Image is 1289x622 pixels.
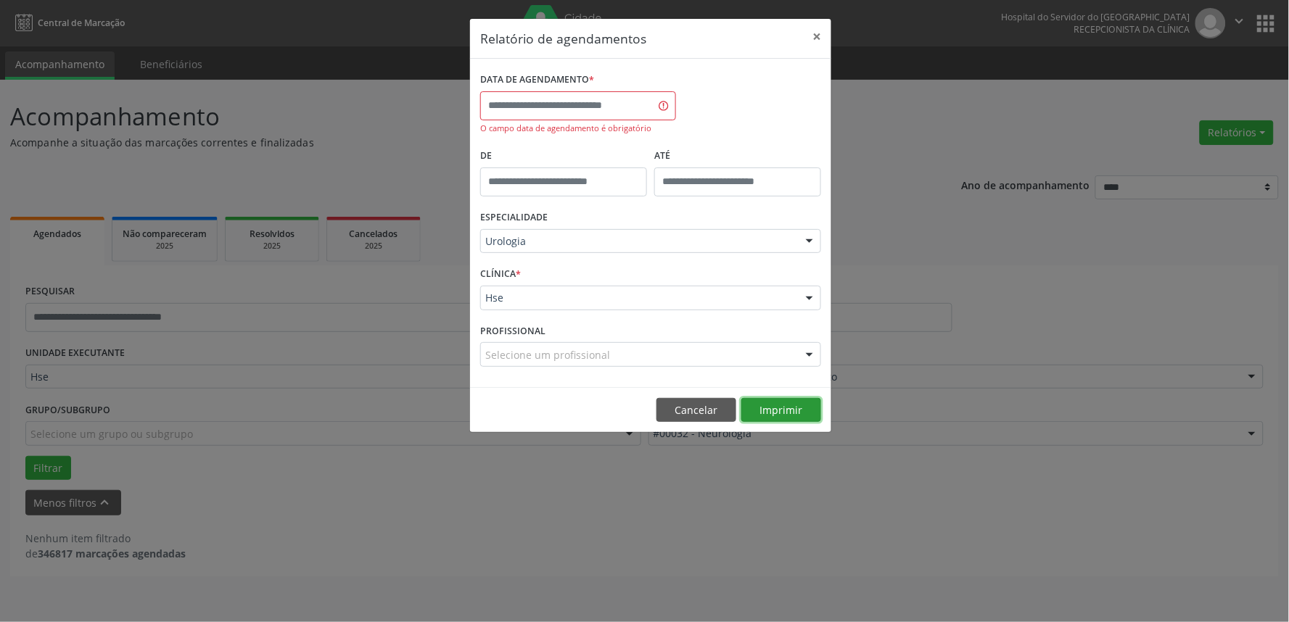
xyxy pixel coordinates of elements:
[480,320,545,343] label: PROFISSIONAL
[480,123,676,135] div: O campo data de agendamento é obrigatório
[485,291,791,305] span: Hse
[741,398,821,423] button: Imprimir
[485,347,610,362] span: Selecione um profissional
[656,398,736,423] button: Cancelar
[654,145,821,167] label: ATÉ
[480,29,646,48] h5: Relatório de agendamentos
[480,69,594,91] label: DATA DE AGENDAMENTO
[480,145,647,167] label: De
[485,234,791,249] span: Urologia
[480,263,521,286] label: CLÍNICA
[802,19,831,54] button: Close
[480,207,548,229] label: ESPECIALIDADE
